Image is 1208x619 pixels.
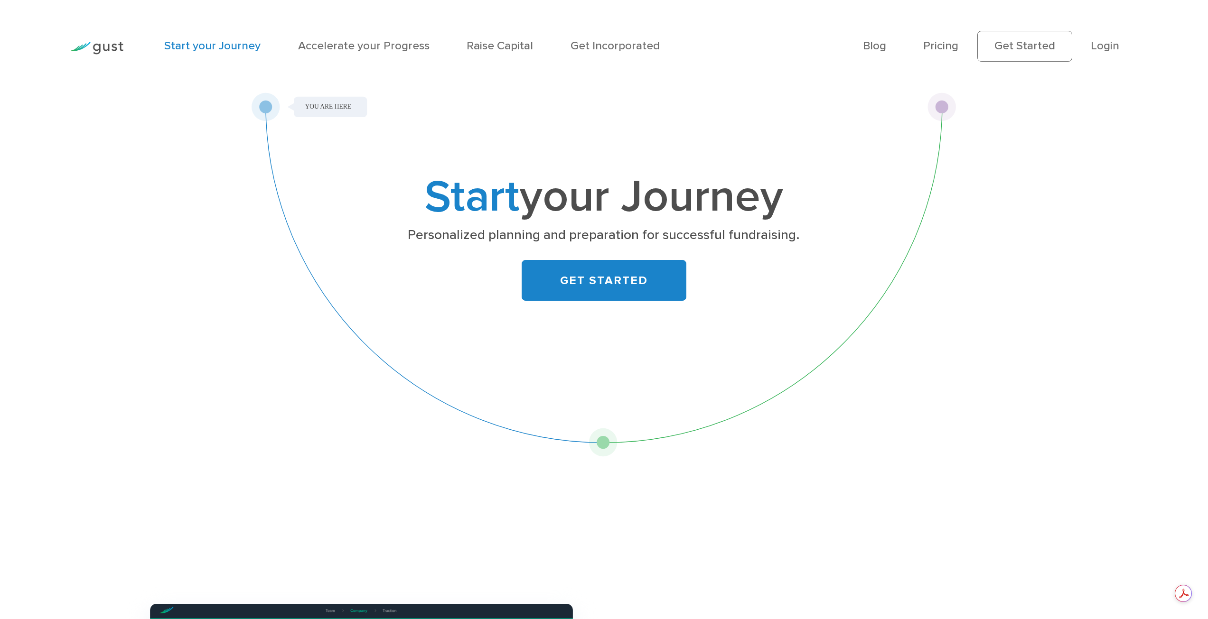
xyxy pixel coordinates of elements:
[164,39,261,53] a: Start your Journey
[1091,39,1119,53] a: Login
[923,39,958,53] a: Pricing
[977,31,1072,61] a: Get Started
[350,176,858,217] h1: your Journey
[355,226,853,244] p: Personalized planning and preparation for successful fundraising.
[424,170,520,223] span: Start
[467,39,533,53] a: Raise Capital
[522,260,686,301] a: GET STARTED
[298,39,430,53] a: Accelerate your Progress
[571,39,660,53] a: Get Incorporated
[70,42,123,55] img: Gust Logo
[863,39,886,53] a: Blog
